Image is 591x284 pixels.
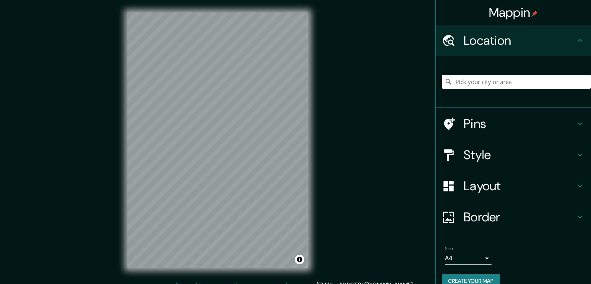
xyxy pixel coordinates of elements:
button: Toggle attribution [295,255,304,264]
div: Style [436,139,591,170]
input: Pick your city or area [442,75,591,89]
canvas: Map [127,12,308,268]
div: A4 [445,252,492,265]
h4: Style [464,147,575,163]
h4: Pins [464,116,575,131]
label: Size [445,245,453,252]
h4: Layout [464,178,575,194]
div: Layout [436,170,591,202]
img: pin-icon.png [532,11,538,17]
h4: Mappin [489,5,538,20]
div: Location [436,25,591,56]
h4: Border [464,209,575,225]
h4: Location [464,33,575,48]
div: Pins [436,108,591,139]
div: Border [436,202,591,233]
